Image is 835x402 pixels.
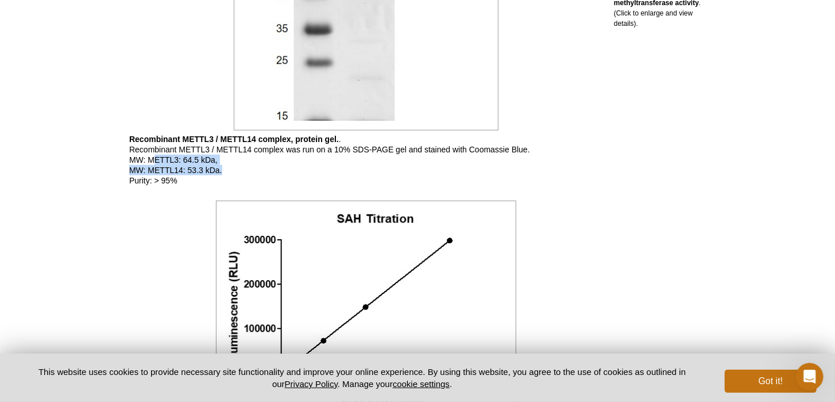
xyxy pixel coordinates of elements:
p: . Recombinant METTL3 / METTL14 complex was run on a 10% SDS-PAGE gel and stained with Coomassie B... [129,134,602,186]
b: Recombinant METTL3 / METTL14 complex, protein gel. [129,135,339,144]
button: cookie settings [393,379,450,389]
iframe: Intercom live chat [796,363,824,390]
a: Privacy Policy [285,379,338,389]
button: Got it! [725,370,817,393]
p: This website uses cookies to provide necessary site functionality and improve your online experie... [18,366,706,390]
